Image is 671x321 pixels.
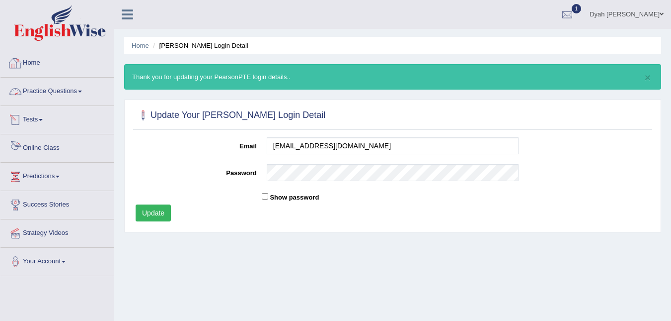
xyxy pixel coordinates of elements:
div: Thank you for updating your PearsonPTE login details.. [124,64,661,90]
a: Practice Questions [0,78,114,103]
a: Online Class [0,134,114,159]
label: Email [131,137,262,151]
li: [PERSON_NAME] Login Detail [150,41,248,50]
label: Password [131,164,262,178]
label: Show password [270,193,319,202]
button: × [645,72,651,83]
a: Home [132,42,149,49]
a: Strategy Videos [0,219,114,244]
a: Tests [0,106,114,131]
button: Update [136,205,171,221]
a: Success Stories [0,191,114,216]
a: Home [0,49,114,74]
h2: Update Your [PERSON_NAME] Login Detail [136,108,325,123]
span: 1 [572,4,582,13]
a: Your Account [0,248,114,273]
a: Predictions [0,163,114,188]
